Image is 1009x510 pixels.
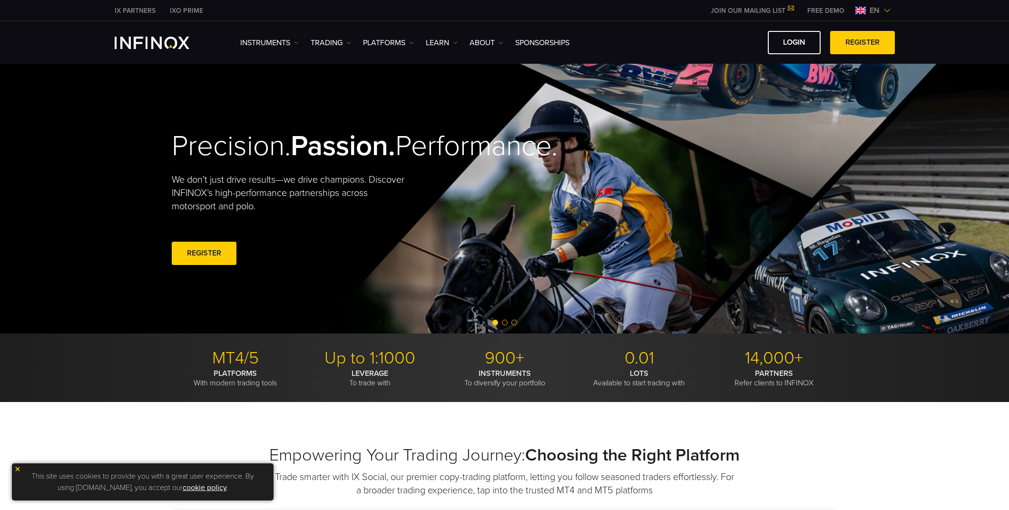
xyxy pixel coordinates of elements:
strong: PARTNERS [755,369,793,378]
strong: INSTRUMENTS [479,369,531,378]
a: Instruments [240,37,299,49]
h2: Empowering Your Trading Journey: [172,445,838,466]
p: To trade with [306,369,434,388]
a: SPONSORSHIPS [515,37,569,49]
img: yellow close icon [14,466,21,472]
a: ABOUT [470,37,503,49]
a: INFINOX [163,6,210,16]
p: 0.01 [576,348,703,369]
span: Go to slide 2 [502,320,508,325]
p: We don't just drive results—we drive champions. Discover INFINOX’s high-performance partnerships ... [172,173,411,213]
p: Up to 1:1000 [306,348,434,369]
p: 14,000+ [710,348,838,369]
strong: Choosing the Right Platform [525,445,740,465]
a: INFINOX Logo [115,37,212,49]
h2: Precision. Performance. [172,129,471,164]
a: PLATFORMS [363,37,414,49]
span: en [866,5,883,16]
p: With modern trading tools [172,369,299,388]
a: JOIN OUR MAILING LIST [704,7,800,15]
p: This site uses cookies to provide you with a great user experience. By using [DOMAIN_NAME], you a... [17,468,269,496]
a: REGISTER [172,242,236,265]
span: Go to slide 3 [511,320,517,325]
a: REGISTER [830,31,895,54]
p: Refer clients to INFINOX [710,369,838,388]
strong: LOTS [630,369,648,378]
a: INFINOX MENU [800,6,852,16]
a: cookie policy [183,483,227,492]
p: 900+ [441,348,568,369]
p: Available to start trading with [576,369,703,388]
span: Go to slide 1 [492,320,498,325]
a: LOGIN [768,31,821,54]
a: INFINOX [108,6,163,16]
a: Learn [426,37,458,49]
strong: LEVERAGE [352,369,388,378]
strong: PLATFORMS [214,369,257,378]
strong: Passion. [291,129,395,163]
p: Trade smarter with IX Social, our premier copy-trading platform, letting you follow seasoned trad... [274,471,735,497]
p: To diversify your portfolio [441,369,568,388]
p: MT4/5 [172,348,299,369]
a: TRADING [311,37,351,49]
